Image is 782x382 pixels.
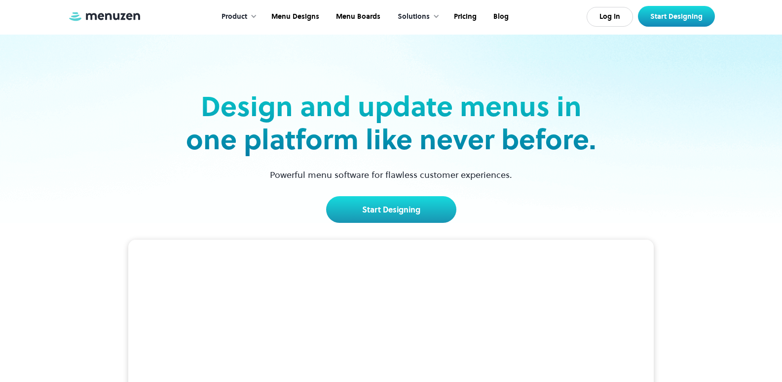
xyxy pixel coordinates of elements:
p: Powerful menu software for flawless customer experiences. [258,168,524,181]
div: Product [212,1,262,32]
a: Menu Designs [262,1,327,32]
a: Menu Boards [327,1,388,32]
a: Start Designing [638,6,715,27]
a: Start Designing [326,196,456,223]
h2: Design and update menus in one platform like never before. [183,90,599,156]
a: Log In [587,7,633,27]
div: Product [222,11,247,22]
div: Solutions [388,1,445,32]
a: Pricing [445,1,484,32]
div: Solutions [398,11,430,22]
a: Blog [484,1,516,32]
